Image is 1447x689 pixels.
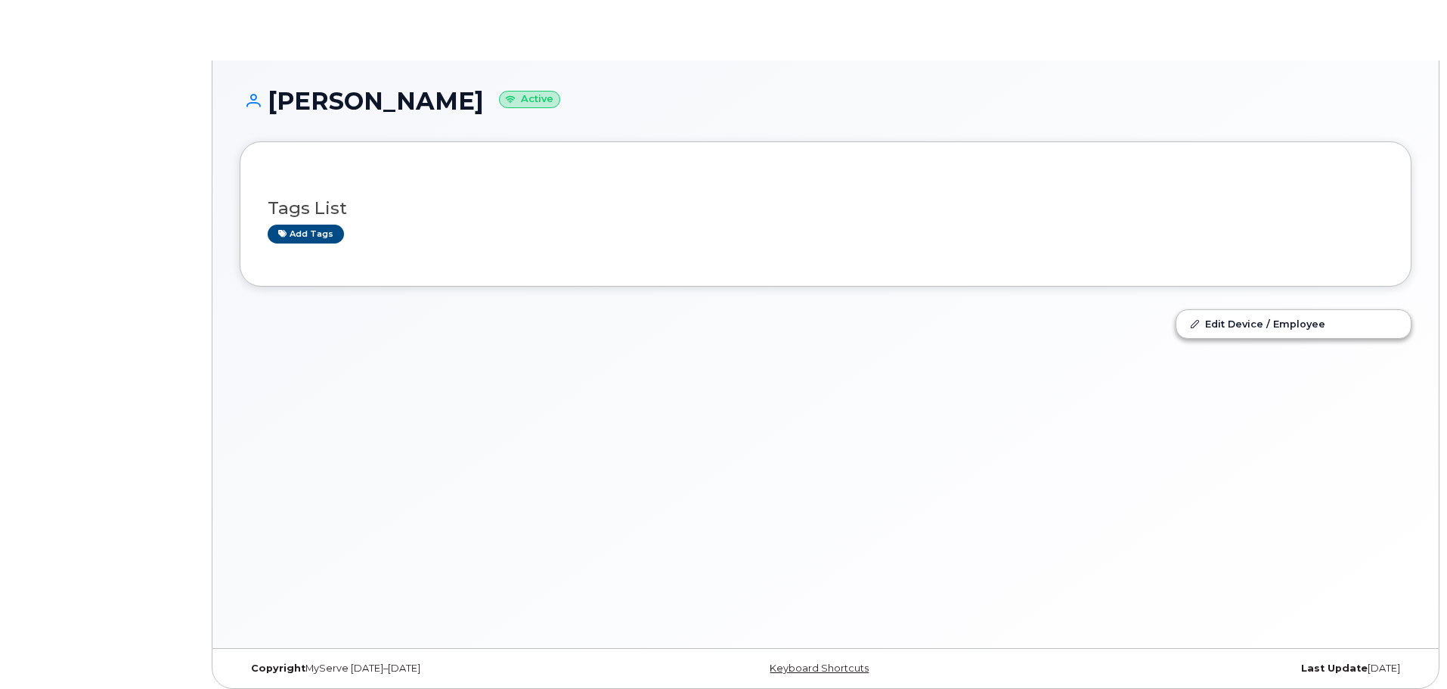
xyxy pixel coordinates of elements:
[499,91,560,108] small: Active
[1176,310,1411,337] a: Edit Device / Employee
[268,199,1383,218] h3: Tags List
[1301,663,1368,674] strong: Last Update
[240,663,631,675] div: MyServe [DATE]–[DATE]
[240,88,1411,114] h1: [PERSON_NAME]
[268,225,344,244] a: Add tags
[251,663,305,674] strong: Copyright
[1021,663,1411,675] div: [DATE]
[770,663,869,674] a: Keyboard Shortcuts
